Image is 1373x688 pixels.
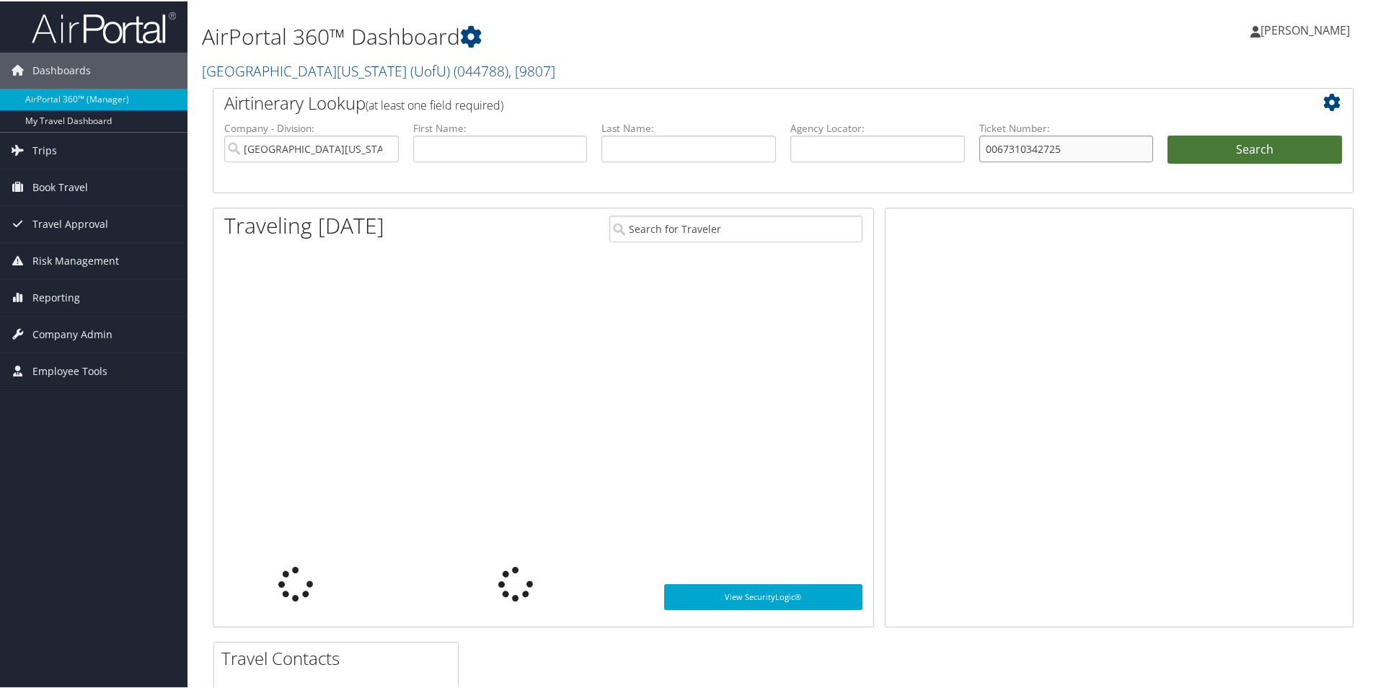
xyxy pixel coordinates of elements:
[1261,21,1350,37] span: [PERSON_NAME]
[202,20,977,50] h1: AirPortal 360™ Dashboard
[224,209,384,239] h1: Traveling [DATE]
[32,168,88,204] span: Book Travel
[32,278,80,314] span: Reporting
[202,60,555,79] a: [GEOGRAPHIC_DATA][US_STATE] (UofU)
[601,120,776,134] label: Last Name:
[32,51,91,87] span: Dashboards
[224,89,1247,114] h2: Airtinerary Lookup
[979,120,1154,134] label: Ticket Number:
[221,645,458,669] h2: Travel Contacts
[32,242,119,278] span: Risk Management
[790,120,965,134] label: Agency Locator:
[224,120,399,134] label: Company - Division:
[664,583,862,609] a: View SecurityLogic®
[454,60,508,79] span: ( 044788 )
[1250,7,1364,50] a: [PERSON_NAME]
[413,120,588,134] label: First Name:
[609,214,862,241] input: Search for Traveler
[32,131,57,167] span: Trips
[508,60,555,79] span: , [ 9807 ]
[32,9,176,43] img: airportal-logo.png
[32,352,107,388] span: Employee Tools
[32,205,108,241] span: Travel Approval
[32,315,112,351] span: Company Admin
[366,96,503,112] span: (at least one field required)
[1167,134,1342,163] button: Search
